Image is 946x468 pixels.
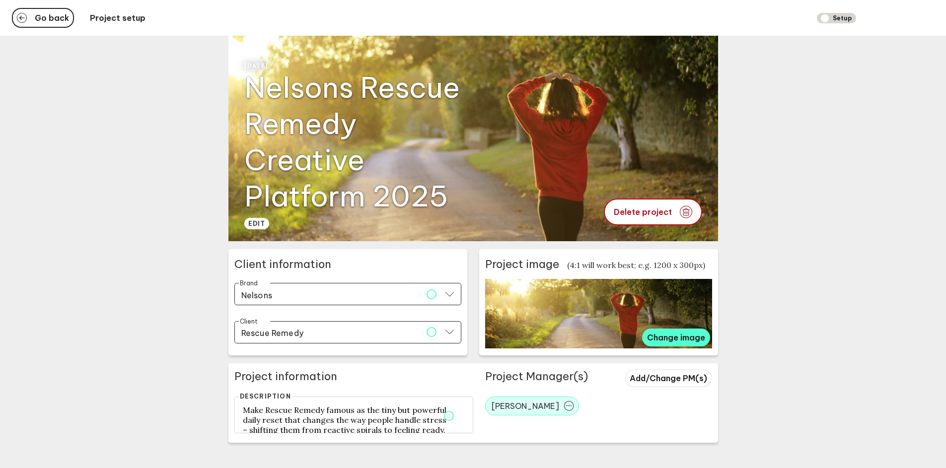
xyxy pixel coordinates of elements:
[239,393,291,400] label: Description
[642,329,710,346] button: Change image
[240,279,258,287] label: Brand
[234,257,461,271] h2: Client information
[35,14,69,22] span: Go back
[567,260,705,270] p: (4:1 will work best; e.g. 1200 x 300px)
[625,369,712,387] button: Add/Change PM(s)
[614,208,672,216] span: Delete project
[234,397,473,433] textarea: Make Rescue Remedy famous as the tiny but powerful daily reset that changes the way people handle...
[492,401,559,411] span: [PERSON_NAME]
[234,369,473,389] h2: Project information
[445,322,454,343] button: Open
[244,69,460,214] h1: Nelsons Rescue Remedy Creative Platform 2025
[485,369,613,389] h3: Project Manager(s)
[90,13,146,23] p: Project setup
[630,373,707,383] span: Add/Change PM(s)
[445,283,454,305] button: Open
[485,257,559,271] h2: Project image
[240,317,258,325] label: Client
[244,218,270,229] button: edit
[244,62,467,69] p: [DATE]
[817,13,857,23] span: Setup
[12,8,74,28] button: Go back
[604,199,702,225] button: Delete project
[647,333,705,342] span: Change image
[485,397,580,415] button: [PERSON_NAME]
